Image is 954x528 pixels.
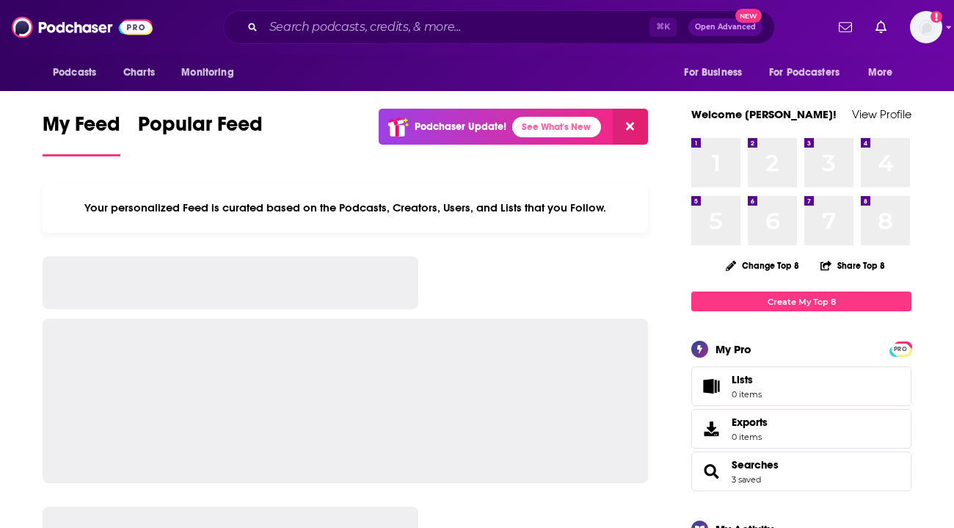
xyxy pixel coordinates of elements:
span: Exports [732,416,768,429]
a: Show notifications dropdown [833,15,858,40]
a: PRO [892,343,909,354]
a: Create My Top 8 [691,292,911,311]
a: Lists [691,366,911,406]
button: open menu [171,59,252,87]
a: Welcome [PERSON_NAME]! [691,107,837,121]
button: Share Top 8 [820,251,886,280]
span: Lists [732,373,762,386]
span: Popular Feed [138,112,263,145]
a: Popular Feed [138,112,263,156]
span: Charts [123,62,155,83]
button: open menu [760,59,861,87]
div: Your personalized Feed is curated based on the Podcasts, Creators, Users, and Lists that you Follow. [43,183,648,233]
a: Searches [732,458,779,471]
div: My Pro [715,342,751,356]
input: Search podcasts, credits, & more... [263,15,649,39]
span: Open Advanced [695,23,756,31]
button: open menu [43,59,115,87]
span: For Podcasters [769,62,840,83]
span: Searches [691,452,911,491]
img: Podchaser - Follow, Share and Rate Podcasts [12,13,153,41]
span: Lists [732,373,753,386]
span: My Feed [43,112,120,145]
div: Search podcasts, credits, & more... [223,10,775,44]
a: View Profile [852,107,911,121]
button: open menu [858,59,911,87]
a: 3 saved [732,474,761,485]
span: Exports [696,419,726,439]
button: Change Top 8 [717,256,808,275]
a: My Feed [43,112,120,156]
a: Exports [691,409,911,449]
span: Lists [696,376,726,397]
span: Monitoring [181,62,233,83]
span: Logged in as raevotta [910,11,942,43]
button: Show profile menu [910,11,942,43]
span: More [868,62,893,83]
a: Searches [696,461,726,482]
span: For Business [684,62,742,83]
span: Podcasts [53,62,96,83]
img: User Profile [910,11,942,43]
span: New [735,9,762,23]
a: See What's New [512,117,601,137]
a: Charts [114,59,164,87]
span: 0 items [732,389,762,399]
span: ⌘ K [649,18,677,37]
p: Podchaser Update! [415,120,506,133]
a: Show notifications dropdown [870,15,892,40]
span: 0 items [732,432,768,442]
button: open menu [674,59,760,87]
svg: Add a profile image [931,11,942,23]
button: Open AdvancedNew [688,18,762,36]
